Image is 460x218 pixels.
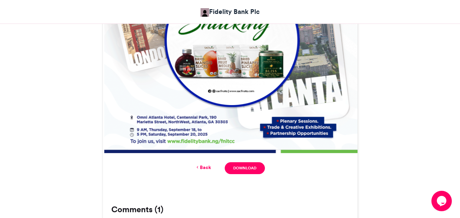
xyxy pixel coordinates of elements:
iframe: chat widget [431,191,453,211]
img: Fidelity Bank [201,8,209,17]
a: Fidelity Bank Plc [201,7,260,17]
h3: Comments (1) [111,205,349,214]
a: Back [195,164,211,171]
a: Download [225,162,265,174]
